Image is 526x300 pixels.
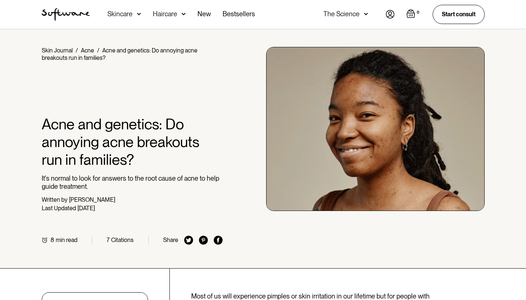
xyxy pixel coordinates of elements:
[42,174,223,190] p: It's normal to look for answers to the root cause of acne to help guide treatment.
[107,236,110,243] div: 7
[51,236,54,243] div: 8
[56,236,78,243] div: min read
[42,8,90,21] a: home
[364,10,368,18] img: arrow down
[78,205,95,212] div: [DATE]
[323,10,360,18] div: The Science
[42,115,223,168] h1: Acne and genetics: Do annoying acne breakouts run in families?
[42,8,90,21] img: Software Logo
[111,236,134,243] div: Citations
[81,47,94,54] a: Acne
[42,196,68,203] div: Written by
[76,47,78,54] div: /
[406,9,421,20] a: Open empty cart
[199,236,208,245] img: pinterest icon
[107,10,133,18] div: Skincare
[182,10,186,18] img: arrow down
[153,10,177,18] div: Haircare
[42,47,197,61] div: Acne and genetics: Do annoying acne breakouts run in families?
[137,10,141,18] img: arrow down
[415,9,421,16] div: 0
[214,236,223,245] img: facebook icon
[433,5,485,24] a: Start consult
[69,196,115,203] div: [PERSON_NAME]
[184,236,193,245] img: twitter icon
[163,236,178,243] div: Share
[42,47,73,54] a: Skin Journal
[42,205,76,212] div: Last Updated
[97,47,99,54] div: /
